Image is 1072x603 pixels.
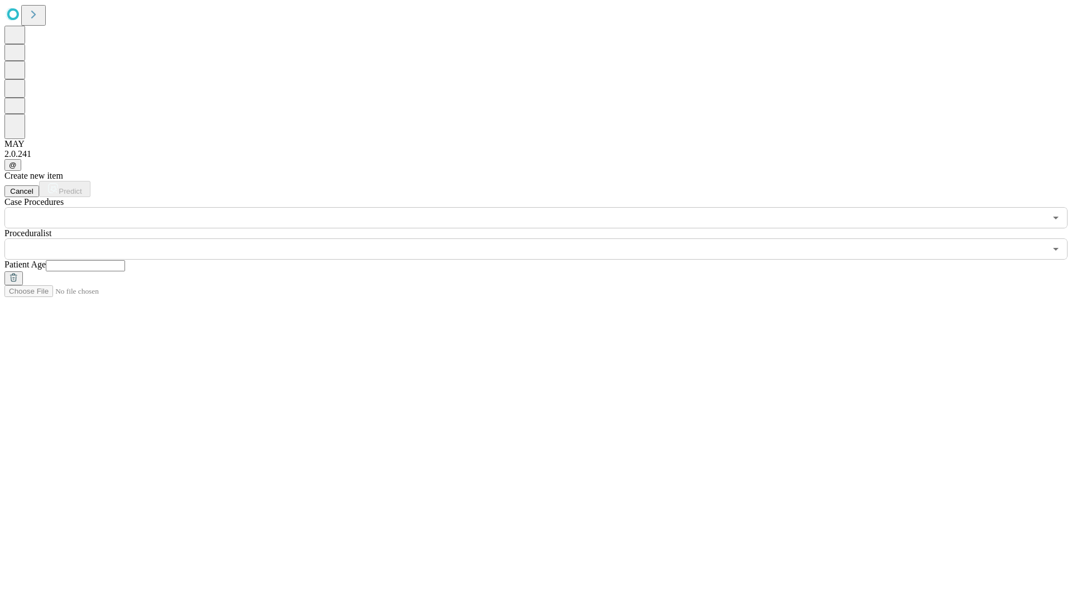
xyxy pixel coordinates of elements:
[4,149,1068,159] div: 2.0.241
[4,260,46,269] span: Patient Age
[39,181,90,197] button: Predict
[59,187,82,195] span: Predict
[4,228,51,238] span: Proceduralist
[9,161,17,169] span: @
[1048,210,1064,226] button: Open
[4,171,63,180] span: Create new item
[4,139,1068,149] div: MAY
[4,185,39,197] button: Cancel
[1048,241,1064,257] button: Open
[10,187,33,195] span: Cancel
[4,197,64,207] span: Scheduled Procedure
[4,159,21,171] button: @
